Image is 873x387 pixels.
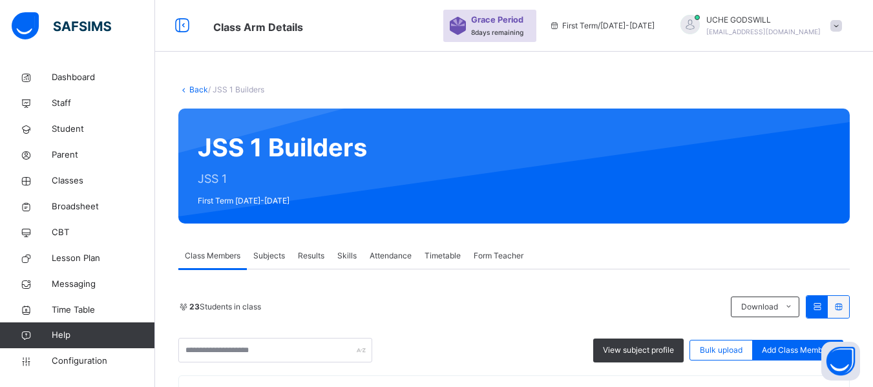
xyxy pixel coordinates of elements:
[52,174,155,187] span: Classes
[337,250,357,262] span: Skills
[370,250,412,262] span: Attendance
[52,355,154,368] span: Configuration
[549,20,655,32] span: session/term information
[821,342,860,381] button: Open asap
[52,97,155,110] span: Staff
[471,28,523,36] span: 8 days remaining
[52,226,155,239] span: CBT
[52,200,155,213] span: Broadsheet
[253,250,285,262] span: Subjects
[706,28,821,36] span: [EMAIL_ADDRESS][DOMAIN_NAME]
[474,250,523,262] span: Form Teacher
[298,250,324,262] span: Results
[471,14,523,26] span: Grace Period
[706,14,821,26] span: UCHE GODSWILL
[668,14,848,37] div: UCHEGODSWILL
[208,85,264,94] span: / JSS 1 Builders
[52,252,155,265] span: Lesson Plan
[425,250,461,262] span: Timetable
[213,21,303,34] span: Class Arm Details
[762,344,834,356] span: Add Class Members
[189,301,261,313] span: Students in class
[52,304,155,317] span: Time Table
[52,123,155,136] span: Student
[52,71,155,84] span: Dashboard
[450,17,466,35] img: sticker-purple.71386a28dfed39d6af7621340158ba97.svg
[741,301,778,313] span: Download
[700,344,742,356] span: Bulk upload
[189,302,200,311] b: 23
[185,250,240,262] span: Class Members
[52,149,155,162] span: Parent
[52,278,155,291] span: Messaging
[52,329,154,342] span: Help
[603,344,674,356] span: View subject profile
[12,12,111,39] img: safsims
[189,85,208,94] a: Back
